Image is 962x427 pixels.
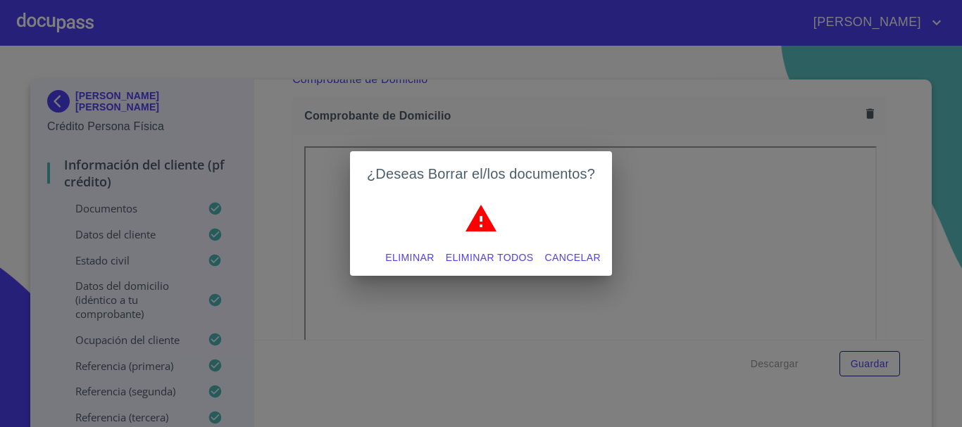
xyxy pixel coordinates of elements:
[440,245,539,271] button: Eliminar todos
[446,249,534,267] span: Eliminar todos
[367,162,595,185] h2: ¿Deseas Borrar el/los documentos?
[385,249,434,267] span: Eliminar
[380,245,439,271] button: Eliminar
[545,249,601,267] span: Cancelar
[539,245,606,271] button: Cancelar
